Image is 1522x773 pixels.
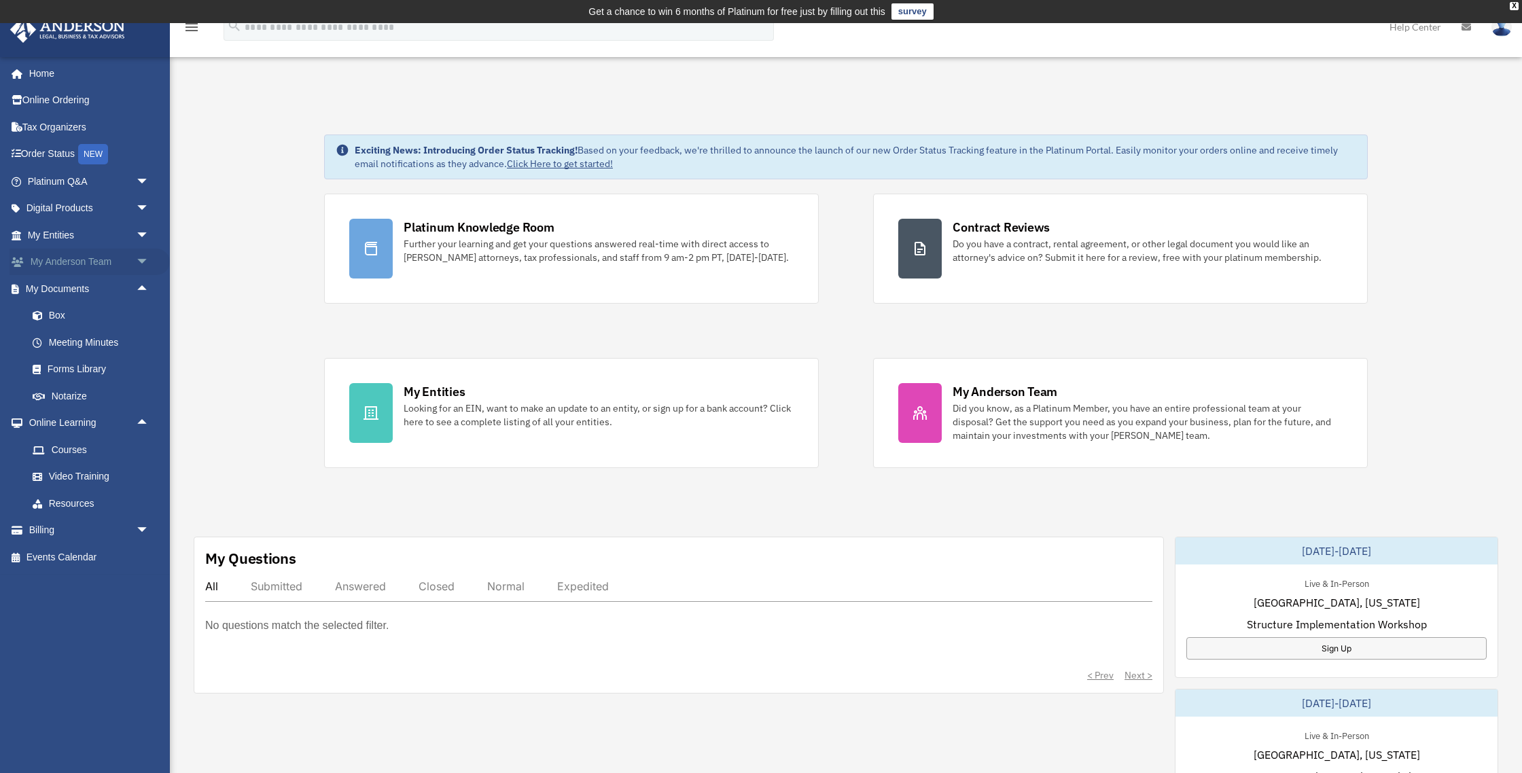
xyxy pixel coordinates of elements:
[1175,689,1498,717] div: [DATE]-[DATE]
[19,302,170,329] a: Box
[136,195,163,223] span: arrow_drop_down
[10,410,170,437] a: Online Learningarrow_drop_up
[10,141,170,168] a: Order StatusNEW
[1510,2,1519,10] div: close
[324,194,819,304] a: Platinum Knowledge Room Further your learning and get your questions answered real-time with dire...
[588,3,885,20] div: Get a chance to win 6 months of Platinum for free just by filling out this
[873,194,1368,304] a: Contract Reviews Do you have a contract, rental agreement, or other legal document you would like...
[10,543,170,571] a: Events Calendar
[419,579,455,593] div: Closed
[1175,537,1498,564] div: [DATE]-[DATE]
[19,463,170,490] a: Video Training
[1254,594,1420,611] span: [GEOGRAPHIC_DATA], [US_STATE]
[136,249,163,276] span: arrow_drop_down
[10,60,163,87] a: Home
[136,275,163,303] span: arrow_drop_up
[404,383,465,400] div: My Entities
[10,113,170,141] a: Tax Organizers
[335,579,386,593] div: Answered
[355,143,1356,170] div: Based on your feedback, we're thrilled to announce the launch of our new Order Status Tracking fe...
[1491,17,1512,37] img: User Pic
[251,579,302,593] div: Submitted
[136,168,163,196] span: arrow_drop_down
[873,358,1368,468] a: My Anderson Team Did you know, as a Platinum Member, you have an entire professional team at your...
[10,517,170,544] a: Billingarrow_drop_down
[183,19,200,35] i: menu
[205,579,218,593] div: All
[19,436,170,463] a: Courses
[183,24,200,35] a: menu
[19,490,170,517] a: Resources
[19,329,170,356] a: Meeting Minutes
[19,356,170,383] a: Forms Library
[324,358,819,468] a: My Entities Looking for an EIN, want to make an update to an entity, or sign up for a bank accoun...
[355,144,578,156] strong: Exciting News: Introducing Order Status Tracking!
[136,221,163,249] span: arrow_drop_down
[10,249,170,276] a: My Anderson Teamarrow_drop_down
[6,16,129,43] img: Anderson Advisors Platinum Portal
[136,517,163,545] span: arrow_drop_down
[1254,747,1420,763] span: [GEOGRAPHIC_DATA], [US_STATE]
[404,401,794,429] div: Looking for an EIN, want to make an update to an entity, or sign up for a bank account? Click her...
[10,168,170,195] a: Platinum Q&Aarrow_drop_down
[78,144,108,164] div: NEW
[953,237,1343,264] div: Do you have a contract, rental agreement, or other legal document you would like an attorney's ad...
[891,3,934,20] a: survey
[10,87,170,114] a: Online Ordering
[953,383,1057,400] div: My Anderson Team
[507,158,613,170] a: Click Here to get started!
[1294,575,1380,590] div: Live & In-Person
[404,219,554,236] div: Platinum Knowledge Room
[10,275,170,302] a: My Documentsarrow_drop_up
[1247,616,1427,632] span: Structure Implementation Workshop
[205,548,296,569] div: My Questions
[19,382,170,410] a: Notarize
[1186,637,1487,660] a: Sign Up
[10,221,170,249] a: My Entitiesarrow_drop_down
[953,219,1050,236] div: Contract Reviews
[404,237,794,264] div: Further your learning and get your questions answered real-time with direct access to [PERSON_NAM...
[953,401,1343,442] div: Did you know, as a Platinum Member, you have an entire professional team at your disposal? Get th...
[1294,727,1380,742] div: Live & In-Person
[487,579,525,593] div: Normal
[136,410,163,437] span: arrow_drop_up
[10,195,170,222] a: Digital Productsarrow_drop_down
[205,616,389,635] p: No questions match the selected filter.
[227,18,242,33] i: search
[557,579,609,593] div: Expedited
